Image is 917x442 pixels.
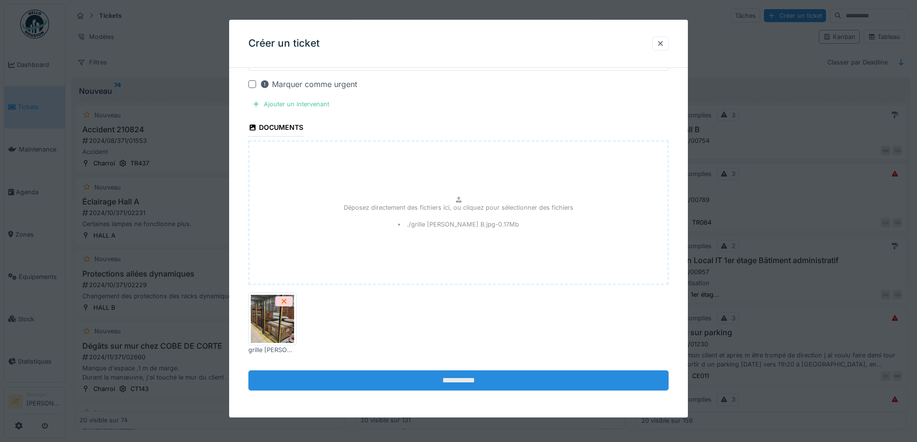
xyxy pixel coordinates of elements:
[344,203,573,212] p: Déposez directement des fichiers ici, ou cliquez pour sélectionner des fichiers
[260,78,357,90] div: Marquer comme urgent
[248,346,297,355] div: grille [PERSON_NAME] B.jpg
[398,220,519,229] li: ./grille [PERSON_NAME] B.jpg - 0.17 Mb
[248,121,303,137] div: Documents
[251,295,294,343] img: mvr6k4vzhnpqxs173clygvyuiuuc
[248,38,320,50] h3: Créer un ticket
[248,98,333,111] div: Ajouter un intervenant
